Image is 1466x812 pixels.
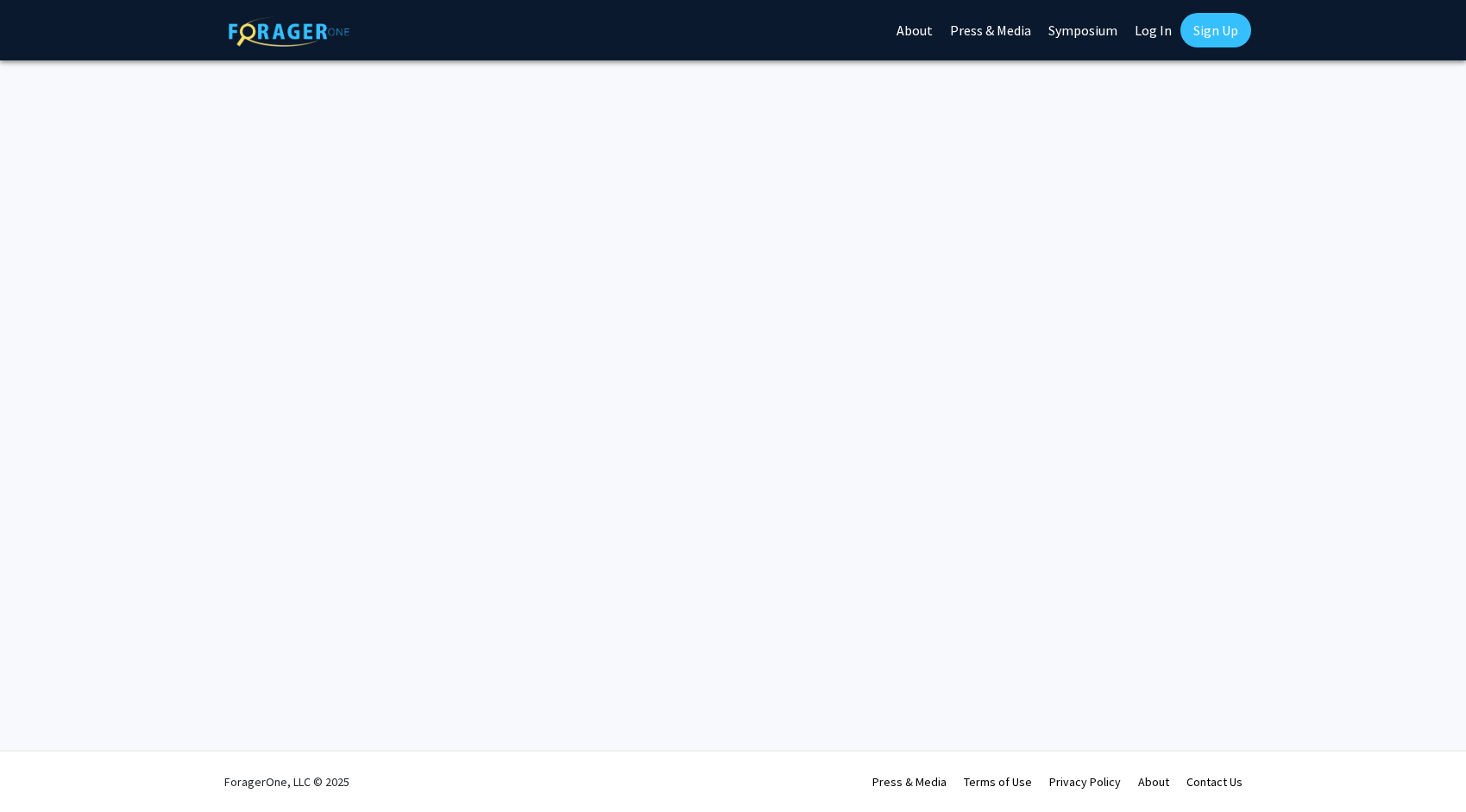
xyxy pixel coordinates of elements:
[872,774,947,790] a: Press & Media
[1186,774,1243,790] a: Contact Us
[1049,774,1121,790] a: Privacy Policy
[229,16,349,47] img: ForagerOne Logo
[224,752,349,812] div: ForagerOne, LLC © 2025
[1180,13,1251,47] a: Sign Up
[1138,774,1169,790] a: About
[964,774,1032,790] a: Terms of Use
